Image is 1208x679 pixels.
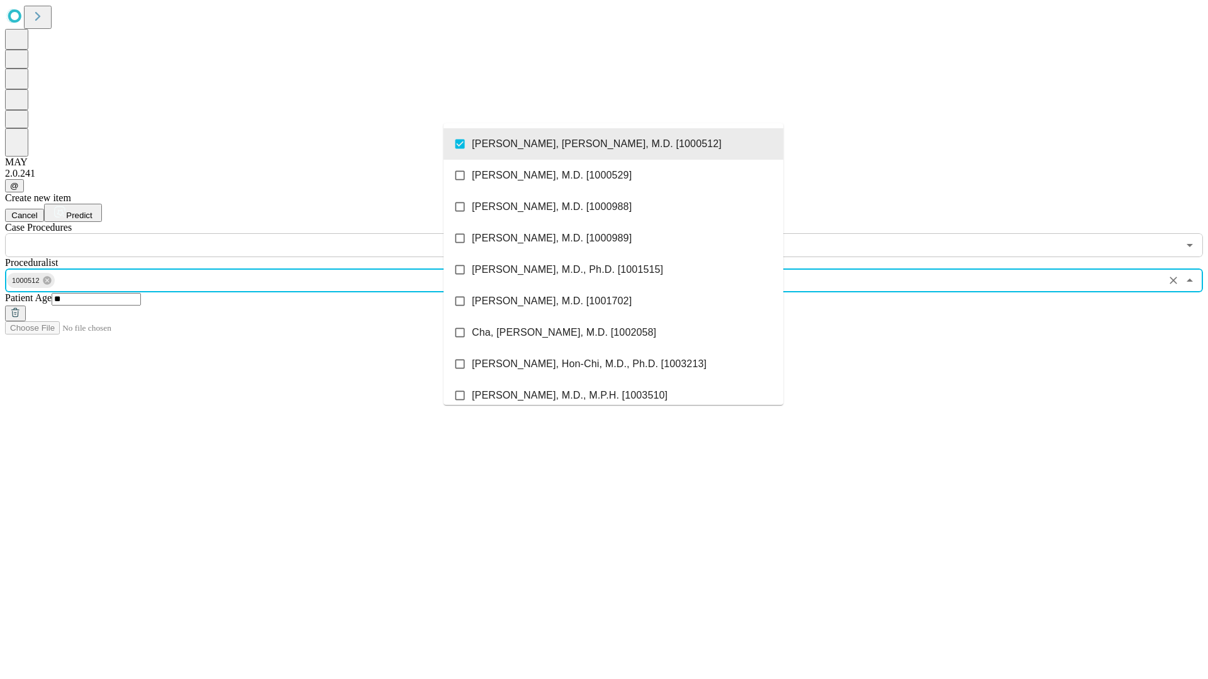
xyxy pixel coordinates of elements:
[5,292,52,303] span: Patient Age
[44,204,102,222] button: Predict
[7,273,55,288] div: 1000512
[472,136,722,152] span: [PERSON_NAME], [PERSON_NAME], M.D. [1000512]
[10,181,19,190] span: @
[472,294,632,309] span: [PERSON_NAME], M.D. [1001702]
[7,273,45,288] span: 1000512
[1165,272,1182,289] button: Clear
[472,262,663,277] span: [PERSON_NAME], M.D., Ph.D. [1001515]
[5,192,71,203] span: Create new item
[472,356,707,372] span: [PERSON_NAME], Hon-Chi, M.D., Ph.D. [1003213]
[5,168,1203,179] div: 2.0.241
[5,157,1203,168] div: MAY
[472,231,632,246] span: [PERSON_NAME], M.D. [1000989]
[472,199,632,214] span: [PERSON_NAME], M.D. [1000988]
[66,211,92,220] span: Predict
[472,388,668,403] span: [PERSON_NAME], M.D., M.P.H. [1003510]
[5,179,24,192] button: @
[5,257,58,268] span: Proceduralist
[11,211,38,220] span: Cancel
[472,168,632,183] span: [PERSON_NAME], M.D. [1000529]
[1181,272,1199,289] button: Close
[1181,236,1199,254] button: Open
[472,325,656,340] span: Cha, [PERSON_NAME], M.D. [1002058]
[5,209,44,222] button: Cancel
[5,222,72,233] span: Scheduled Procedure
